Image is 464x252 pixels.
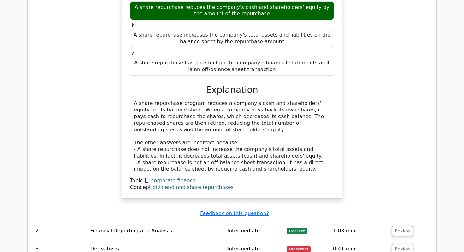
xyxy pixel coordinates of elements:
div: Topic: [130,177,334,184]
td: 2 [33,222,88,240]
td: Intermediate [225,222,284,240]
div: A share repurchase program reduces a company's cash and shareholders' equity on its balance sheet... [134,100,330,172]
a: Feedback on this question? [200,210,269,216]
a: dividend and share repurchases [153,184,234,190]
div: Concept: [130,184,334,191]
div: A share repurchase has no effect on the company's financial statements as it is an off-balance sh... [130,57,334,76]
a: corporate finance [151,177,196,183]
span: Correct [287,228,307,234]
td: Financial Reporting and Analysis [88,222,225,240]
h3: Explanation [134,85,330,95]
button: Review [392,226,413,236]
td: 1:08 min. [330,222,390,240]
div: A share repurchase reduces the company's cash and shareholders' equity by the amount of the repur... [130,1,334,20]
div: A share repurchase increases the company's total assets and liabilities on the balance sheet by t... [130,29,334,48]
span: c. [132,51,136,57]
span: b. [132,22,136,28]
